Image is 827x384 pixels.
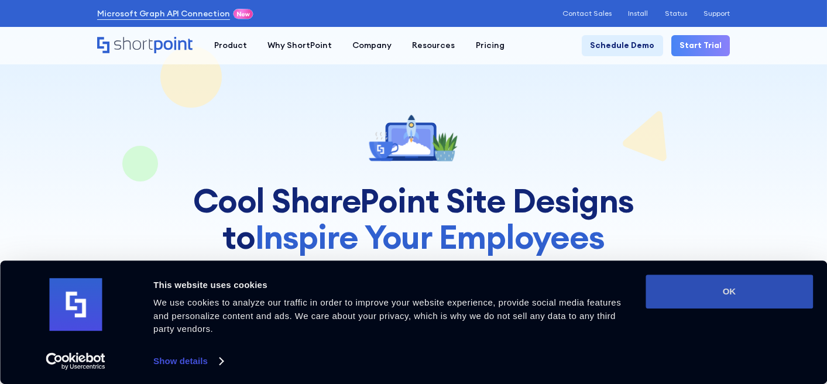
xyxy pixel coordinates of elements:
[49,279,102,331] img: logo
[181,182,646,255] h1: Cool SharePoint Site Designs to
[255,215,605,258] span: Inspire Your Employees
[465,35,514,56] a: Pricing
[671,35,730,56] a: Start Trial
[214,39,247,52] div: Product
[665,9,687,18] a: Status
[582,35,663,56] a: Schedule Demo
[402,35,465,56] a: Resources
[25,352,127,370] a: Usercentrics Cookiebot - opens in a new window
[628,9,648,18] a: Install
[562,9,612,18] a: Contact Sales
[267,39,332,52] div: Why ShortPoint
[257,35,342,56] a: Why ShortPoint
[352,39,392,52] div: Company
[153,278,632,292] div: This website uses cookies
[413,39,455,52] div: Resources
[153,297,621,334] span: We use cookies to analyze our traffic in order to improve your website experience, provide social...
[646,275,813,308] button: OK
[97,8,230,20] a: Microsoft Graph API Connection
[476,39,505,52] div: Pricing
[204,35,257,56] a: Product
[97,37,193,54] a: Home
[153,352,222,370] a: Show details
[704,9,730,18] a: Support
[342,35,402,56] a: Company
